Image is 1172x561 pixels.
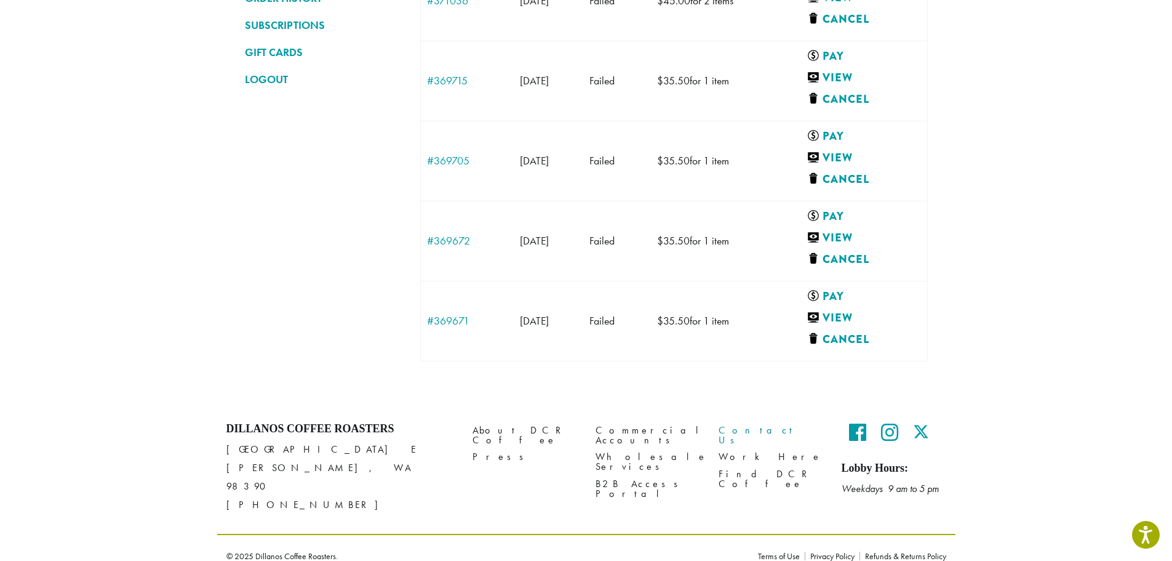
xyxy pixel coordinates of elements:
[859,552,946,560] a: Refunds & Returns Policy
[520,154,549,167] span: [DATE]
[583,201,651,281] td: Failed
[651,41,800,121] td: for 1 item
[807,172,921,187] a: Cancel
[520,314,549,328] span: [DATE]
[719,466,823,492] a: Find DCR Coffee
[427,315,508,326] a: #369671
[520,74,549,87] span: [DATE]
[657,74,663,87] span: $
[807,49,916,64] a: Pay
[472,449,577,466] a: Press
[520,234,549,248] span: [DATE]
[472,422,577,449] a: About DCR Coffee
[807,70,916,86] a: View
[807,209,916,224] a: Pay
[657,234,690,248] span: 35.50
[245,15,402,36] a: SUBSCRIPTIONS
[657,314,663,328] span: $
[657,154,690,167] span: 35.50
[719,422,823,449] a: Contact Us
[657,234,663,248] span: $
[651,121,800,201] td: for 1 item
[807,252,921,267] a: Cancel
[226,422,454,436] h4: Dillanos Coffee Roasters
[596,449,700,475] a: Wholesale Services
[583,121,651,201] td: Failed
[657,74,690,87] span: 35.50
[758,552,805,560] a: Terms of Use
[807,310,916,326] a: View
[807,129,916,144] a: Pay
[807,92,921,107] a: Cancel
[657,154,663,167] span: $
[807,12,921,27] a: Cancel
[226,440,454,514] p: [GEOGRAPHIC_DATA] E [PERSON_NAME], WA 98390 [PHONE_NUMBER]
[807,332,921,347] a: Cancel
[583,281,651,361] td: Failed
[805,552,859,560] a: Privacy Policy
[842,462,946,475] h5: Lobby Hours:
[596,475,700,502] a: B2B Access Portal
[842,482,939,495] em: Weekdays 9 am to 5 pm
[245,42,402,63] a: GIFT CARDS
[596,422,700,449] a: Commercial Accounts
[657,314,690,328] span: 35.50
[807,230,916,246] a: View
[583,41,651,121] td: Failed
[807,289,916,304] a: Pay
[245,69,402,90] a: LOGOUT
[807,150,916,166] a: View
[427,235,508,246] a: #369672
[226,552,739,560] p: © 2025 Dillanos Coffee Roasters.
[427,75,508,86] a: #369715
[651,201,800,281] td: for 1 item
[719,449,823,466] a: Work Here
[427,155,508,166] a: #369705
[651,281,800,361] td: for 1 item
